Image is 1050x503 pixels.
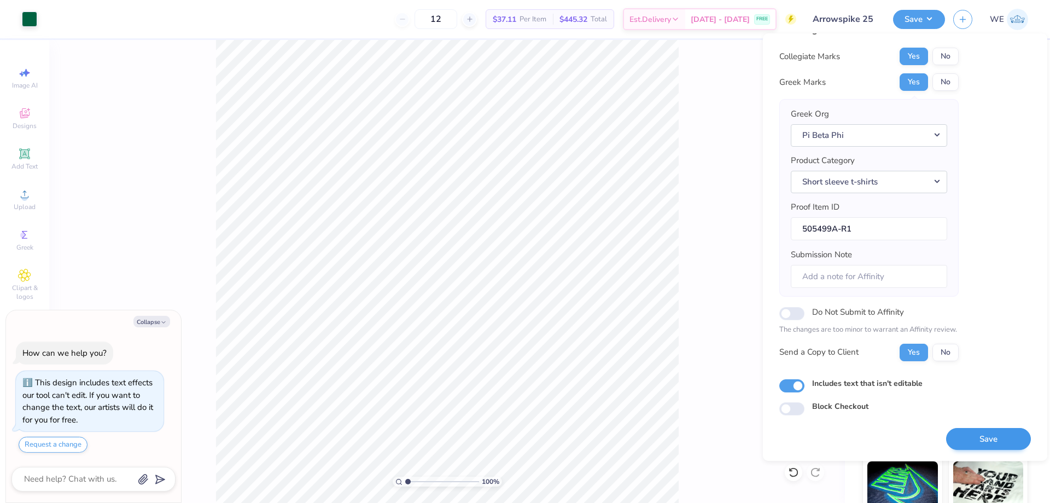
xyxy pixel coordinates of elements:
[11,162,38,171] span: Add Text
[5,284,44,301] span: Clipart & logos
[629,14,671,25] span: Est. Delivery
[791,108,829,120] label: Greek Org
[900,344,928,361] button: Yes
[812,401,868,412] label: Block Checkout
[493,14,516,25] span: $37.11
[900,73,928,91] button: Yes
[19,437,87,453] button: Request a change
[133,316,170,327] button: Collapse
[779,346,859,359] div: Send a Copy to Client
[932,344,959,361] button: No
[415,9,457,29] input: – –
[1007,9,1028,30] img: Werrine Empeynado
[22,348,107,359] div: How can we help you?
[791,265,947,288] input: Add a note for Affinity
[779,50,840,63] div: Collegiate Marks
[804,8,885,30] input: Untitled Design
[791,248,852,261] label: Submission Note
[22,377,153,425] div: This design includes text effects our tool can't edit. If you want to change the text, our artist...
[932,73,959,91] button: No
[520,14,546,25] span: Per Item
[990,13,1004,26] span: WE
[893,10,945,29] button: Save
[932,48,959,65] button: No
[812,378,923,389] label: Includes text that isn't editable
[791,154,855,167] label: Product Category
[16,243,33,252] span: Greek
[791,124,947,147] button: Pi Beta Phi
[756,15,768,23] span: FREE
[779,325,959,336] p: The changes are too minor to warrant an Affinity review.
[990,9,1028,30] a: WE
[14,203,36,211] span: Upload
[12,81,38,90] span: Image AI
[946,428,1031,450] button: Save
[900,48,928,65] button: Yes
[812,305,904,319] label: Do Not Submit to Affinity
[779,76,826,89] div: Greek Marks
[791,171,947,193] button: Short sleeve t-shirts
[482,477,499,487] span: 100 %
[559,14,587,25] span: $445.32
[791,201,839,213] label: Proof Item ID
[591,14,607,25] span: Total
[13,122,37,130] span: Designs
[691,14,750,25] span: [DATE] - [DATE]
